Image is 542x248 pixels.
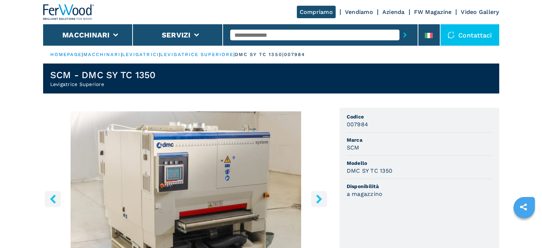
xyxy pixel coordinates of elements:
[160,52,233,57] a: levigatrice superiore
[162,31,191,39] button: Servizi
[515,198,532,216] a: sharethis
[82,52,83,57] span: |
[347,167,393,175] h3: DMC SY TC 1350
[461,9,499,15] a: Video Gallery
[284,51,305,58] p: 007984
[347,136,492,143] span: Marca
[122,52,159,57] a: levigatrici
[347,120,368,128] h3: 007984
[50,69,156,81] h1: SCM - DMC SY TC 1350
[512,216,537,243] iframe: Chat
[414,9,452,15] a: FW Magazine
[347,143,360,152] h3: SCM
[382,9,405,15] a: Azienda
[347,183,492,190] span: Disponibilità
[43,4,94,20] img: Ferwood
[347,160,492,167] span: Modello
[399,27,411,43] button: submit-button
[440,24,499,46] div: Contattaci
[159,52,160,57] span: |
[62,31,110,39] button: Macchinari
[297,6,336,18] a: Compriamo
[235,51,284,58] p: dmc sy tc 1350 |
[50,81,156,88] h2: Levigatrice Superiore
[311,191,327,207] button: right-button
[233,52,235,57] span: |
[448,31,455,39] img: Contattaci
[121,52,122,57] span: |
[347,113,492,120] span: Codice
[345,9,373,15] a: Vendiamo
[83,52,121,57] a: macchinari
[50,52,82,57] a: HOMEPAGE
[45,191,61,207] button: left-button
[347,190,383,198] h3: a magazzino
